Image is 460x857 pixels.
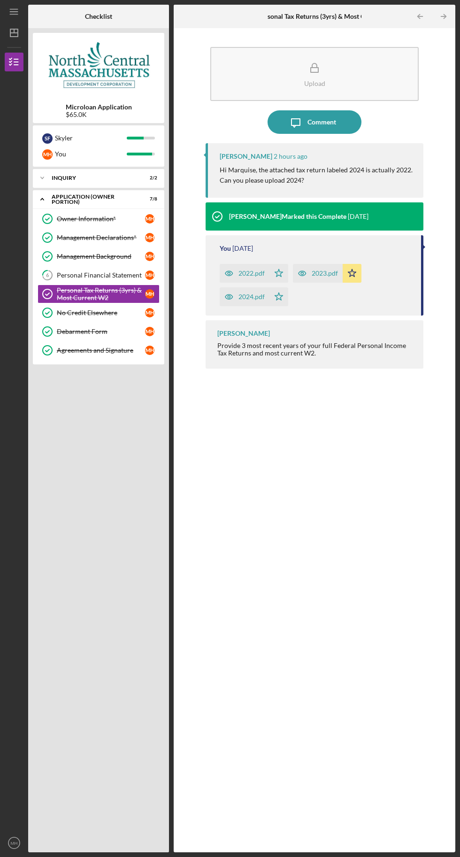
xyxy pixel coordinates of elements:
time: 2025-09-12 18:23 [232,245,253,252]
a: 6Personal Financial StatementMH [38,266,160,285]
text: MH [11,841,18,846]
div: [PERSON_NAME] [217,330,270,337]
div: Personal Tax Returns (3yrs) & Most Current W2 [57,286,145,301]
div: Agreements and Signature [57,347,145,354]
div: Personal Financial Statement [57,271,145,279]
div: 2022.pdf [238,270,265,277]
div: M H [145,289,154,299]
div: APPLICATION (OWNER PORTION) [52,194,134,205]
div: M H [145,252,154,261]
div: S F [42,133,53,144]
div: M H [145,270,154,280]
div: Skyler [55,130,127,146]
a: Management Declarations*MH [38,228,160,247]
button: MH [5,834,23,852]
a: Debarment FormMH [38,322,160,341]
div: Debarment Form [57,328,145,335]
time: 2025-09-17 14:22 [274,153,307,160]
div: M H [145,327,154,336]
img: Product logo [33,38,164,94]
button: 2022.pdf [220,264,288,283]
div: M H [42,149,53,160]
button: Comment [268,110,361,134]
button: Upload [210,47,419,101]
a: Personal Tax Returns (3yrs) & Most Current W2MH [38,285,160,303]
b: Microloan Application [66,103,132,111]
tspan: 6 [46,272,49,278]
div: Management Declarations* [57,234,145,241]
div: 2 / 2 [140,175,157,181]
div: Comment [307,110,336,134]
button: 2023.pdf [293,264,361,283]
a: Management BackgroundMH [38,247,160,266]
a: Owner Information*MH [38,209,160,228]
div: 2023.pdf [312,270,338,277]
div: You [220,245,231,252]
div: M H [145,214,154,224]
div: You [55,146,127,162]
a: Agreements and SignatureMH [38,341,160,360]
button: 2024.pdf [220,287,288,306]
a: No Credit ElsewhereMH [38,303,160,322]
div: Management Background [57,253,145,260]
time: 2025-09-15 15:52 [348,213,368,220]
div: M H [145,346,154,355]
div: [PERSON_NAME] [220,153,272,160]
div: $65.0K [66,111,132,118]
div: [PERSON_NAME] Marked this Complete [229,213,346,220]
div: Provide 3 most recent years of your full Federal Personal Income Tax Returns and most current W2. [217,342,414,357]
div: M H [145,233,154,242]
div: 7 / 8 [140,196,157,202]
p: Hi Marquise, the attached tax return labeled 2024 is actually 2022. Can you please upload 2024? [220,165,414,186]
div: Owner Information* [57,215,145,223]
div: Upload [304,80,325,87]
div: INQUIRY [52,175,134,181]
div: M H [145,308,154,317]
div: 2024.pdf [238,293,265,301]
b: Personal Tax Returns (3yrs) & Most Current W2 [257,13,396,20]
b: Checklist [85,13,112,20]
div: No Credit Elsewhere [57,309,145,317]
